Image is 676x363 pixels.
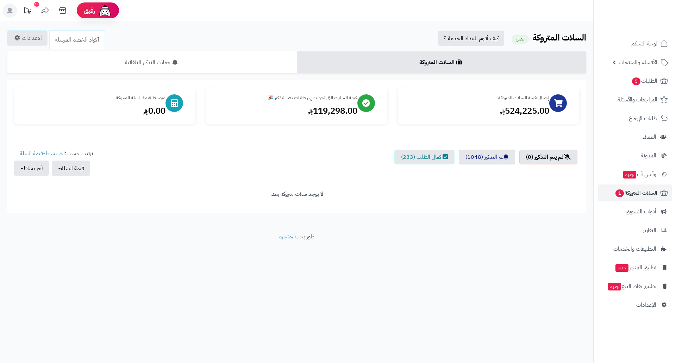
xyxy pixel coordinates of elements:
[598,259,672,276] a: تطبيق المتجرجديد
[598,296,672,313] a: الإعدادات
[14,190,579,198] div: لا يوجد سلات متروكة بعد.
[532,31,586,44] b: السلات المتروكة
[52,161,90,176] button: قيمة السلة
[598,91,672,108] a: المراجعات والأسئلة
[623,171,636,179] span: جديد
[622,169,656,179] span: وآتس آب
[608,283,621,290] span: جديد
[632,77,640,85] span: 5
[213,94,357,101] div: قيمة السلات التي تحولت إلى طلبات بعد التذكير 🎉
[629,113,657,123] span: طلبات الإرجاع
[512,35,529,44] small: مفعل
[598,166,672,183] a: وآتس آبجديد
[279,232,292,241] a: متجرة
[598,147,672,164] a: المدونة
[631,39,657,49] span: لوحة التحكم
[598,240,672,257] a: التطبيقات والخدمات
[297,51,587,73] a: السلات المتروكة
[14,150,93,176] ul: ترتيب حسب: -
[49,30,105,49] a: أكواد الخصم المرسلة
[618,95,657,105] span: المراجعات والأسئلة
[615,264,628,272] span: جديد
[34,2,39,7] div: 10
[598,110,672,127] a: طلبات الإرجاع
[598,222,672,239] a: التقارير
[643,132,656,142] span: العملاء
[14,161,49,176] button: آخر نشاط
[19,4,36,19] a: تحديثات المنصة
[615,189,624,197] span: 1
[598,203,672,220] a: أدوات التسويق
[394,150,455,164] a: اكمال الطلب (233)
[45,149,65,158] a: آخر نشاط
[598,35,672,52] a: لوحة التحكم
[20,149,43,158] a: قيمة السلة
[21,94,165,101] div: متوسط قيمة السلة المتروكة
[598,129,672,145] a: العملاء
[213,105,357,117] div: 119,298.00
[459,150,515,164] a: تم التذكير (1048)
[636,300,656,310] span: الإعدادات
[84,6,95,15] span: رفيق
[438,31,504,46] a: كيف أقوم باعداد الخدمة ؟
[643,225,656,235] span: التقارير
[598,73,672,89] a: الطلبات5
[628,20,669,35] img: logo-2.png
[631,76,657,86] span: الطلبات
[598,184,672,201] a: السلات المتروكة1
[615,188,657,198] span: السلات المتروكة
[98,4,112,18] img: ai-face.png
[519,150,577,164] a: لم يتم التذكير (0)
[641,151,656,161] span: المدونة
[615,263,656,273] span: تطبيق المتجر
[21,105,165,117] div: 0.00
[405,94,549,101] div: إجمالي قيمة السلات المتروكة
[619,57,657,67] span: الأقسام والمنتجات
[405,105,549,117] div: 524,225.00
[7,51,297,73] a: حملات التذكير التلقائية
[626,207,656,217] span: أدوات التسويق
[607,281,656,291] span: تطبيق نقاط البيع
[598,278,672,295] a: تطبيق نقاط البيعجديد
[7,30,48,46] a: الاعدادات
[613,244,656,254] span: التطبيقات والخدمات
